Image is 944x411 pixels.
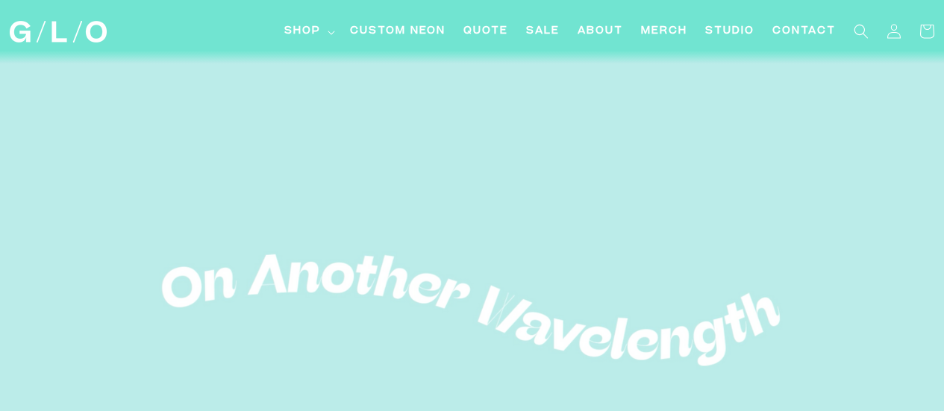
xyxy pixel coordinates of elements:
a: Quote [454,15,517,48]
a: SALE [517,15,569,48]
span: SALE [526,24,560,40]
span: Contact [772,24,836,40]
span: Shop [284,24,321,40]
span: About [578,24,623,40]
span: Studio [705,24,754,40]
a: Merch [632,15,696,48]
a: Contact [763,15,845,48]
span: Quote [463,24,508,40]
span: Merch [641,24,687,40]
a: Custom Neon [341,15,454,48]
img: GLO Studio [10,21,107,43]
summary: Search [845,15,878,48]
a: About [569,15,632,48]
a: Studio [696,15,763,48]
a: GLO Studio [4,16,112,48]
summary: Shop [275,15,341,48]
span: Custom Neon [350,24,446,40]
